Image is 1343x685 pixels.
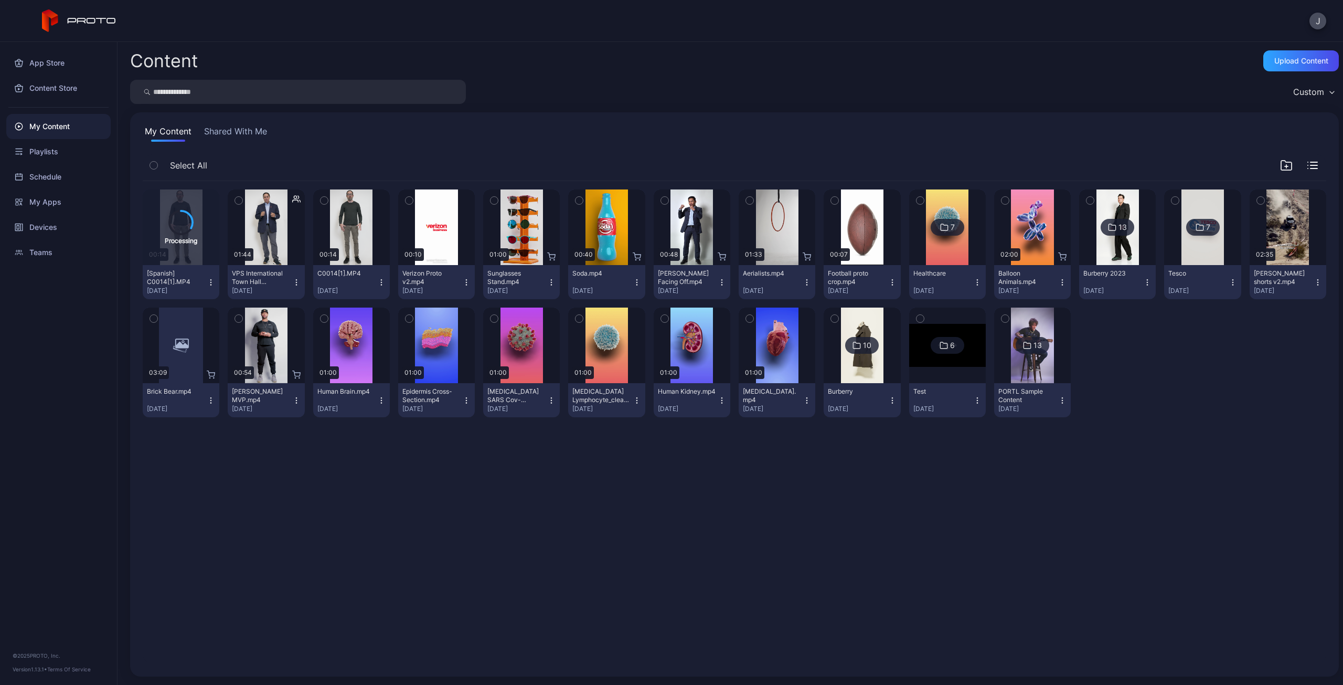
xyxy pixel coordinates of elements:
div: Football proto crop.mp4 [828,269,886,286]
button: My Content [143,125,194,142]
div: Blomberg shorts v2.mp4 [1254,269,1312,286]
button: [PERSON_NAME] shorts v2.mp4[DATE] [1250,265,1326,299]
div: 6 [950,341,955,350]
div: Tesco [1168,269,1226,278]
a: Content Store [6,76,111,101]
button: Burberry 2023[DATE] [1079,265,1156,299]
div: 7 [951,223,955,232]
button: Football proto crop.mp4[DATE] [824,265,900,299]
div: [DATE] [998,405,1058,413]
div: [DATE] [1254,287,1314,295]
button: Custom [1288,80,1339,104]
div: [DATE] [658,287,718,295]
button: J [1309,13,1326,29]
button: Tesco[DATE] [1164,265,1241,299]
button: Sunglasses Stand.mp4[DATE] [483,265,560,299]
div: [DATE] [1083,287,1143,295]
button: [MEDICAL_DATA] SARS Cov-2_clean.mp4[DATE] [483,383,560,417]
span: Select All [170,159,207,172]
a: My Content [6,114,111,139]
div: [DATE] [147,405,207,413]
button: VPS International Town Hall ([PERSON_NAME]).MP4[DATE] [228,265,304,299]
div: [DATE] [658,405,718,413]
div: Verizon Proto v2.mp4 [402,269,460,286]
button: Human Brain.mp4[DATE] [313,383,390,417]
a: Schedule [6,164,111,189]
div: [DATE] [232,287,292,295]
button: Healthcare[DATE] [909,265,986,299]
div: Brick Bear.mp4 [147,387,205,396]
div: Sunglasses Stand.mp4 [487,269,545,286]
div: [DATE] [998,287,1058,295]
a: Teams [6,240,111,265]
div: Albert Pujols MVP.mp4 [232,387,290,404]
button: [Spanish] C0014[1].MP4[DATE] [143,265,219,299]
a: Devices [6,215,111,240]
div: Burberry [828,387,886,396]
div: [DATE] [572,405,632,413]
button: C0014[1].MP4[DATE] [313,265,390,299]
div: [Spanish] C0014[1].MP4 [147,269,205,286]
div: [DATE] [743,287,803,295]
a: Terms Of Service [47,666,91,672]
div: Healthcare [913,269,971,278]
div: [DATE] [232,405,292,413]
button: Human Kidney.mp4[DATE] [654,383,730,417]
div: Processing [165,235,197,245]
div: [DATE] [402,405,462,413]
div: 13 [1033,341,1042,350]
button: Test[DATE] [909,383,986,417]
div: Soda.mp4 [572,269,630,278]
div: [DATE] [317,287,377,295]
div: Aerialists.mp4 [743,269,801,278]
div: [DATE] [487,287,547,295]
div: PORTL Sample Content [998,387,1056,404]
a: App Store [6,50,111,76]
div: [DATE] [147,287,207,295]
div: [DATE] [1168,287,1228,295]
div: © 2025 PROTO, Inc. [13,651,104,660]
button: [PERSON_NAME] MVP.mp4[DATE] [228,383,304,417]
div: [DATE] [487,405,547,413]
div: Upload Content [1274,57,1328,65]
div: Burberry 2023 [1083,269,1141,278]
div: [DATE] [913,287,973,295]
div: Test [913,387,971,396]
div: C0014[1].MP4 [317,269,375,278]
div: Human Kidney.mp4 [658,387,716,396]
div: Human Brain.mp4 [317,387,375,396]
a: My Apps [6,189,111,215]
button: Upload Content [1263,50,1339,71]
div: Manny Pacquiao Facing Off.mp4 [658,269,716,286]
button: PORTL Sample Content[DATE] [994,383,1071,417]
button: Burberry[DATE] [824,383,900,417]
div: [DATE] [743,405,803,413]
a: Playlists [6,139,111,164]
div: [DATE] [317,405,377,413]
div: [DATE] [913,405,973,413]
div: Human Heart.mp4 [743,387,801,404]
button: Balloon Animals.mp4[DATE] [994,265,1071,299]
button: Brick Bear.mp4[DATE] [143,383,219,417]
button: Verizon Proto v2.mp4[DATE] [398,265,475,299]
div: [DATE] [402,287,462,295]
div: 7 [1206,223,1210,232]
div: [DATE] [572,287,632,295]
div: Epidermis Cross-Section.mp4 [402,387,460,404]
button: Epidermis Cross-Section.mp4[DATE] [398,383,475,417]
div: T-Cell Lymphocyte_clean.mp4 [572,387,630,404]
div: [DATE] [828,287,888,295]
div: Content [130,52,198,70]
button: Soda.mp4[DATE] [568,265,645,299]
div: Covid-19 SARS Cov-2_clean.mp4 [487,387,545,404]
button: Aerialists.mp4[DATE] [739,265,815,299]
div: 10 [863,341,871,350]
